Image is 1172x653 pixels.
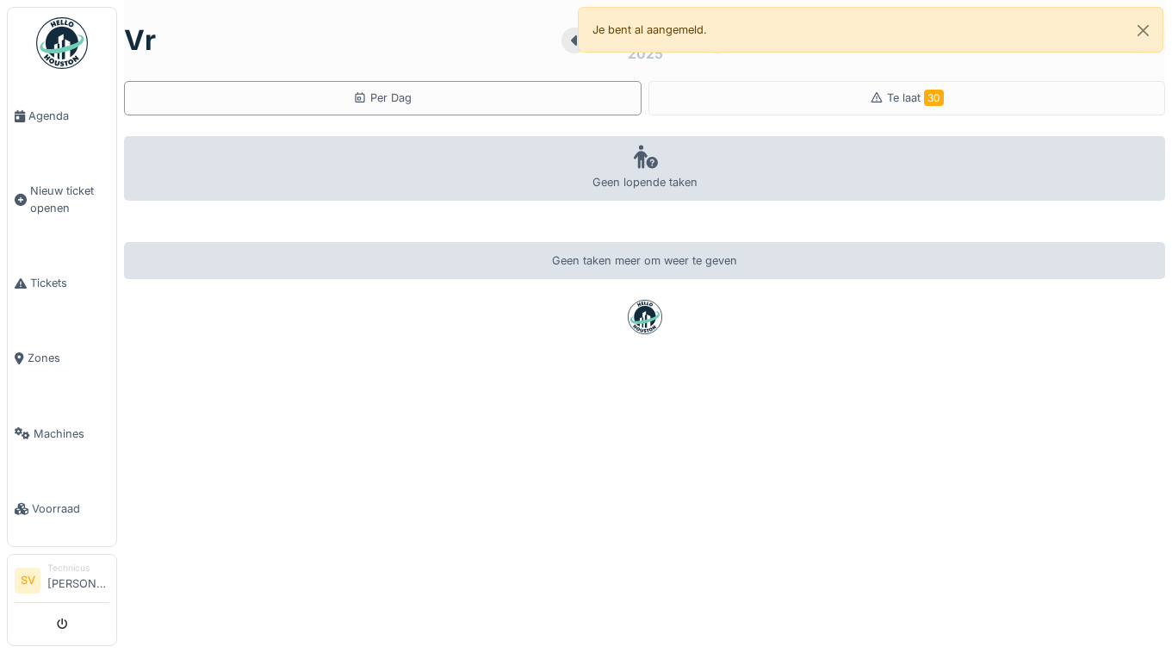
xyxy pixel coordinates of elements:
[8,153,116,246] a: Nieuw ticket openen
[1124,8,1163,53] button: Close
[353,90,412,106] div: Per Dag
[36,17,88,69] img: Badge_color-CXgf-gQk.svg
[124,242,1165,279] div: Geen taken meer om weer te geven
[30,183,109,215] span: Nieuw ticket openen
[8,246,116,320] a: Tickets
[47,562,109,599] li: [PERSON_NAME]
[34,426,109,442] span: Machines
[30,275,109,291] span: Tickets
[578,7,1164,53] div: Je bent al aangemeld.
[8,471,116,546] a: Voorraad
[15,568,40,594] li: SV
[47,562,109,575] div: Technicus
[124,136,1165,201] div: Geen lopende taken
[124,24,156,57] h1: vr
[28,350,109,366] span: Zones
[28,108,109,124] span: Agenda
[8,396,116,471] a: Machines
[8,78,116,153] a: Agenda
[8,320,116,395] a: Zones
[628,300,662,334] img: badge-BVDL4wpA.svg
[887,91,944,104] span: Te laat
[924,90,944,106] span: 30
[628,43,663,64] div: 2025
[15,562,109,603] a: SV Technicus[PERSON_NAME]
[32,501,109,517] span: Voorraad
